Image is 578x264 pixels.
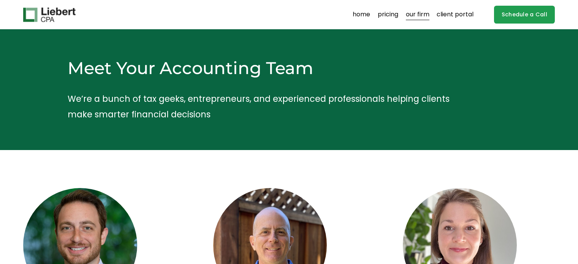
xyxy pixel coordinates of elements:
[353,9,370,21] a: home
[406,9,429,21] a: our firm
[494,6,555,24] a: Schedule a Call
[68,91,466,122] p: We’re a bunch of tax geeks, entrepreneurs, and experienced professionals helping clients make sma...
[378,9,398,21] a: pricing
[23,8,76,22] img: Liebert CPA
[68,57,466,79] h2: Meet Your Accounting Team
[437,9,473,21] a: client portal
